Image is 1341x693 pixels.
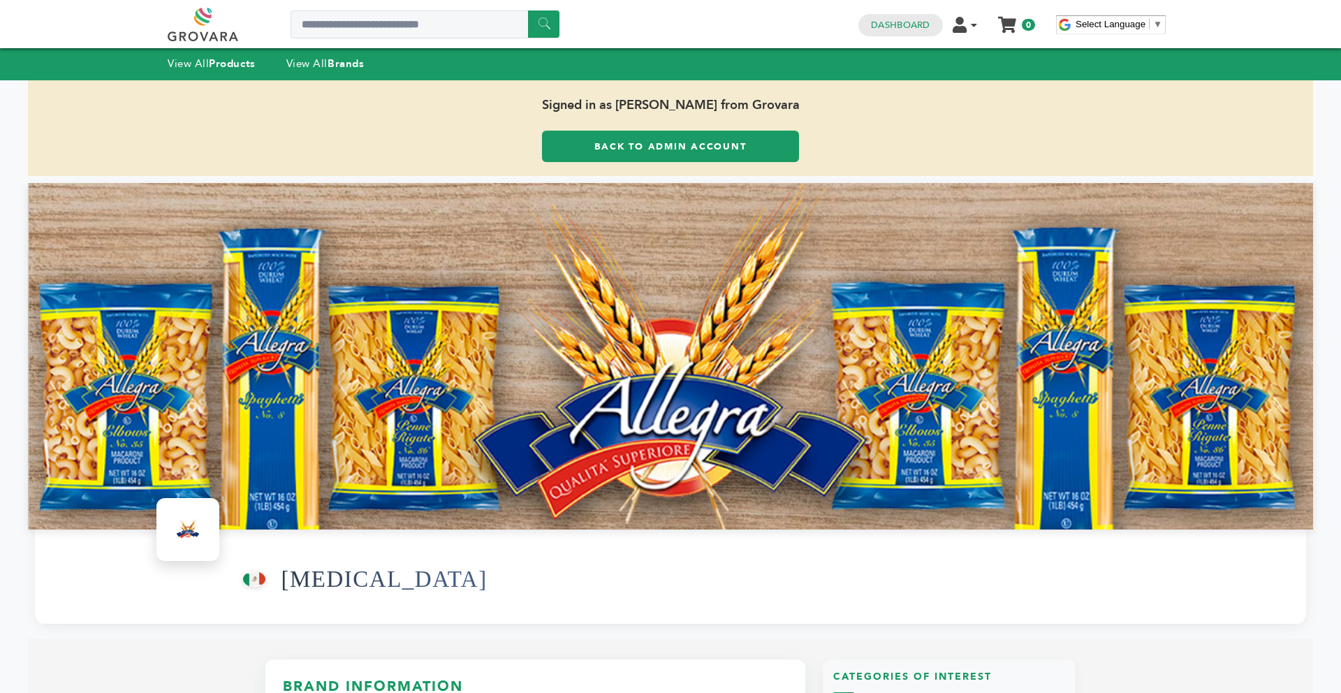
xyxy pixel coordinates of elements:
[209,57,255,71] strong: Products
[160,502,216,557] img: Allegra Logo
[291,10,559,38] input: Search a product or brand...
[286,57,365,71] a: View AllBrands
[1076,19,1162,29] a: Select Language​
[999,13,1016,27] a: My Cart
[281,545,488,613] h1: [MEDICAL_DATA]
[1076,19,1145,29] span: Select Language
[328,57,364,71] strong: Brands
[168,57,256,71] a: View AllProducts
[28,80,1313,131] span: Signed in as [PERSON_NAME] from Grovara
[243,571,265,587] img: This brand is from Mexico (MX)
[542,131,799,162] a: Back to Admin Account
[871,19,930,31] a: Dashboard
[1022,19,1035,31] span: 0
[1153,19,1162,29] span: ▼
